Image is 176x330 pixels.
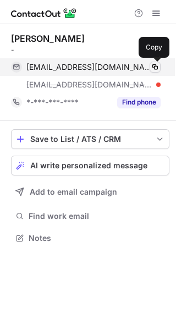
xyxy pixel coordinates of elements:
[11,182,169,202] button: Add to email campaign
[30,161,147,170] span: AI write personalized message
[30,135,150,144] div: Save to List / ATS / CRM
[11,45,169,55] div: -
[11,208,169,224] button: Find work email
[30,188,117,196] span: Add to email campaign
[29,211,165,221] span: Find work email
[11,33,85,44] div: [PERSON_NAME]
[26,80,152,90] span: [EMAIL_ADDRESS][DOMAIN_NAME]
[117,97,161,108] button: Reveal Button
[11,129,169,149] button: save-profile-one-click
[26,62,152,72] span: [EMAIL_ADDRESS][DOMAIN_NAME]
[11,156,169,175] button: AI write personalized message
[29,233,165,243] span: Notes
[11,7,77,20] img: ContactOut v5.3.10
[11,230,169,246] button: Notes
